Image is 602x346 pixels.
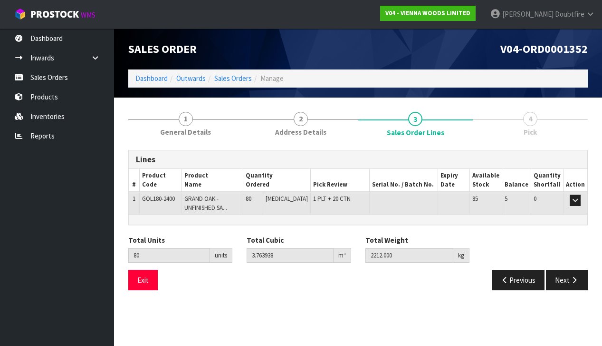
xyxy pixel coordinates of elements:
span: Sales Order [128,41,197,56]
span: Sales Order Lines [387,128,444,138]
span: 1 PLT + 20 CTN [313,195,351,203]
span: Manage [260,74,284,83]
span: Pick [524,127,537,137]
span: 80 [246,195,251,203]
span: GRAND OAK - UNFINISHED SA... [184,195,227,211]
span: V04-ORD0001352 [500,41,588,56]
span: 85 [472,195,478,203]
th: Pick Review [311,169,370,192]
th: Serial No. / Batch No. [370,169,438,192]
a: Outwards [176,74,206,83]
th: Product Name [182,169,243,192]
span: 0 [534,195,536,203]
input: Total Units [128,248,210,263]
button: Exit [128,270,158,290]
div: units [210,248,232,263]
span: [PERSON_NAME] [502,10,554,19]
button: Previous [492,270,545,290]
label: Total Units [128,235,165,245]
span: GOL180-2400 [142,195,175,203]
th: Action [563,169,587,192]
span: Address Details [275,127,326,137]
img: cube-alt.png [14,8,26,20]
th: Quantity Ordered [243,169,310,192]
span: 2 [294,112,308,126]
th: # [129,169,140,192]
a: Dashboard [135,74,168,83]
h3: Lines [136,155,580,164]
div: kg [453,248,469,263]
label: Total Cubic [247,235,284,245]
th: Balance [502,169,531,192]
span: 1 [179,112,193,126]
span: Sales Order Lines [128,143,588,298]
small: WMS [81,10,96,20]
span: 3 [408,112,422,126]
div: m³ [334,248,351,263]
input: Total Cubic [247,248,333,263]
th: Quantity Shortfall [531,169,563,192]
span: 5 [505,195,507,203]
span: 1 [133,195,135,203]
strong: V04 - VIENNA WOODS LIMITED [385,9,470,17]
span: ProStock [30,8,79,20]
span: General Details [160,127,211,137]
span: Doubtfire [555,10,584,19]
th: Product Code [140,169,182,192]
th: Expiry Date [438,169,470,192]
span: [MEDICAL_DATA] [266,195,308,203]
label: Total Weight [365,235,408,245]
span: 4 [523,112,537,126]
a: Sales Orders [214,74,252,83]
button: Next [546,270,588,290]
input: Total Weight [365,248,453,263]
th: Available Stock [469,169,502,192]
